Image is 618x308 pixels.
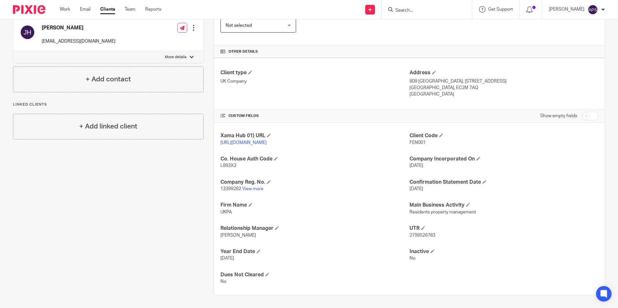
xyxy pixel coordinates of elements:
h4: Main Business Activity [410,202,598,209]
h4: Company Incorporated On [410,156,598,162]
p: Linked clients [13,102,204,107]
input: Search [395,8,453,14]
p: [GEOGRAPHIC_DATA] [410,91,598,98]
span: Not selected [226,23,252,28]
h4: Xama Hub 01) URL [220,132,409,139]
h4: Client type [220,69,409,76]
img: svg%3E [20,25,35,40]
h4: + Add contact [86,74,131,84]
span: [DATE] [220,256,234,261]
p: [PERSON_NAME] [549,6,584,13]
p: UK Company [220,78,409,85]
label: Show empty fields [540,113,577,119]
h4: Address [410,69,598,76]
span: Residents property management [410,210,476,214]
a: Work [60,6,70,13]
a: Email [80,6,91,13]
h4: + Add linked client [79,121,137,131]
span: FEN001 [410,140,426,145]
span: Get Support [488,7,513,12]
span: 13399282 [220,187,241,191]
h4: Inactive [410,248,598,255]
a: Team [125,6,135,13]
span: No [410,256,415,261]
p: [EMAIL_ADDRESS][DOMAIN_NAME] [42,38,115,45]
a: View more [242,187,263,191]
h4: Relationship Manager [220,225,409,232]
img: Pixie [13,5,45,14]
span: [DATE] [410,187,423,191]
a: [URL][DOMAIN_NAME] [220,140,267,145]
h4: [PERSON_NAME] [42,25,115,31]
p: More details [165,55,186,60]
h4: Dues Not Cleared [220,272,409,278]
p: 809 [GEOGRAPHIC_DATA], [STREET_ADDRESS] [410,78,598,85]
h4: UTR [410,225,598,232]
span: L893X3 [220,163,236,168]
h4: Year End Date [220,248,409,255]
h4: CUSTOM FIELDS [220,113,409,118]
span: [DATE] [410,163,423,168]
span: Other details [229,49,258,54]
span: UKPA [220,210,232,214]
a: Reports [145,6,161,13]
h4: Client Code [410,132,598,139]
span: [PERSON_NAME] [220,233,256,238]
h4: Co. House Auth Code [220,156,409,162]
span: No [220,279,226,284]
img: svg%3E [588,5,598,15]
a: Clients [100,6,115,13]
h4: Confirmation Statement Date [410,179,598,186]
p: [GEOGRAPHIC_DATA], EC2M 7AQ [410,85,598,91]
h4: Company Reg. No. [220,179,409,186]
span: 2799526783 [410,233,435,238]
h4: Firm Name [220,202,409,209]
